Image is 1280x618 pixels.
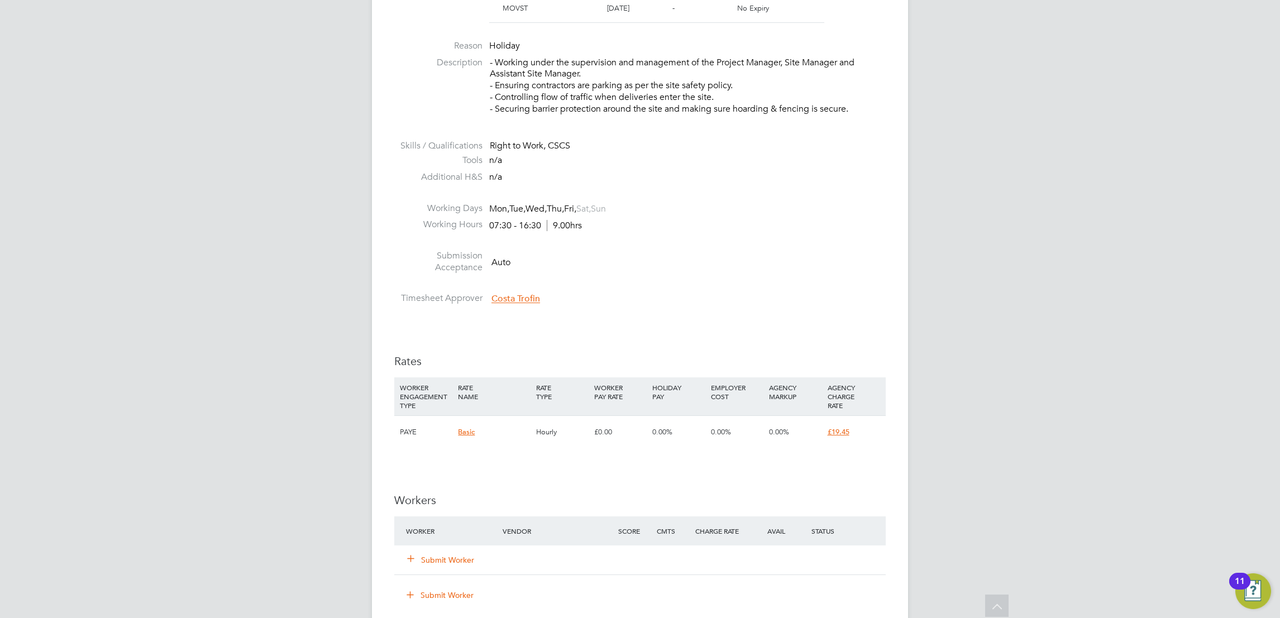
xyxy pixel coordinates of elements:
span: n/a [489,155,502,166]
div: 07:30 - 16:30 [489,220,582,232]
div: Avail [751,521,809,541]
label: Description [394,57,483,69]
div: WORKER ENGAGEMENT TYPE [397,377,455,415]
div: £0.00 [591,416,649,448]
div: Worker [403,521,500,541]
label: Working Days [394,203,483,214]
div: HOLIDAY PAY [649,377,708,406]
div: Hourly [533,416,591,448]
div: RATE NAME [455,377,533,406]
div: Cmts [654,521,692,541]
div: AGENCY MARKUP [766,377,824,406]
label: Timesheet Approver [394,293,483,304]
label: Skills / Qualifications [394,140,483,152]
button: Submit Worker [399,586,483,604]
span: Costa Trofin [491,294,540,305]
span: [DATE] [607,3,629,13]
span: No Expiry [737,3,769,13]
span: Basic [458,427,475,437]
button: Submit Worker [408,554,475,566]
label: Submission Acceptance [394,250,483,274]
div: RATE TYPE [533,377,591,406]
span: Holiday [489,40,520,51]
label: Tools [394,155,483,166]
div: WORKER PAY RATE [591,377,649,406]
span: 9.00hrs [547,220,582,231]
div: Status [809,521,886,541]
span: Tue, [509,203,526,214]
span: 0.00% [652,427,672,437]
span: £19.45 [828,427,849,437]
span: Wed, [526,203,547,214]
div: Vendor [500,521,615,541]
div: EMPLOYER COST [708,377,766,406]
button: Open Resource Center, 11 new notifications [1235,573,1271,609]
div: Score [615,521,654,541]
span: Sun [591,203,606,214]
span: Sat, [576,203,591,214]
div: Charge Rate [692,521,751,541]
p: - Working under the supervision and management of the Project Manager, Site Manager and Assistant... [490,57,886,115]
h3: Rates [394,354,886,368]
label: Additional H&S [394,171,483,183]
span: 0.00% [711,427,731,437]
div: AGENCY CHARGE RATE [825,377,883,415]
span: Fri, [564,203,576,214]
span: 0.00% [769,427,789,437]
h3: Workers [394,493,886,507]
span: MOVST [503,3,528,13]
label: Working Hours [394,219,483,231]
span: n/a [489,171,502,183]
span: - [672,3,675,13]
div: 11 [1235,581,1245,596]
div: Right to Work, CSCS [490,140,886,152]
label: Reason [394,40,483,52]
span: Thu, [547,203,564,214]
div: PAYE [397,416,455,448]
span: Mon, [489,203,509,214]
span: Auto [491,257,510,268]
